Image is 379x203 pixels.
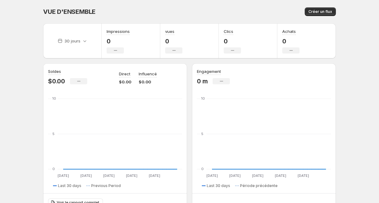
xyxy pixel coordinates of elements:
text: 0 [52,167,55,171]
p: $0.00 [139,79,157,85]
h3: vues [165,28,174,34]
text: [DATE] [298,173,309,178]
text: [DATE] [80,173,92,178]
text: 0 [201,167,204,171]
p: Direct [119,71,130,77]
p: 0 [107,38,130,45]
text: 5 [201,132,203,136]
text: [DATE] [58,173,69,178]
p: 0 m [197,78,208,85]
text: 10 [201,96,205,101]
text: [DATE] [275,173,286,178]
span: Previous Period [91,183,121,188]
button: Créer un flux [305,7,336,16]
span: Last 30 days [207,183,230,188]
text: 10 [52,96,56,101]
text: [DATE] [229,173,241,178]
p: 30 jours [64,38,80,44]
h3: Soldes [48,68,61,74]
text: [DATE] [103,173,115,178]
p: $0.00 [119,79,131,85]
p: 0 [224,38,241,45]
span: Période précédente [240,183,278,188]
h3: Achats [282,28,296,34]
text: [DATE] [149,173,160,178]
p: 0 [165,38,182,45]
h3: Clics [224,28,233,34]
text: [DATE] [252,173,263,178]
text: 5 [52,132,55,136]
span: VUE D'ENSEMBLE [43,8,96,15]
h3: Impressions [107,28,130,34]
p: Influencé [139,71,157,77]
p: 0 [282,38,300,45]
span: Last 30 days [58,183,81,188]
span: Créer un flux [308,9,332,14]
h3: Engagement [197,68,221,74]
text: [DATE] [206,173,218,178]
p: $0.00 [48,78,65,85]
text: [DATE] [126,173,137,178]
